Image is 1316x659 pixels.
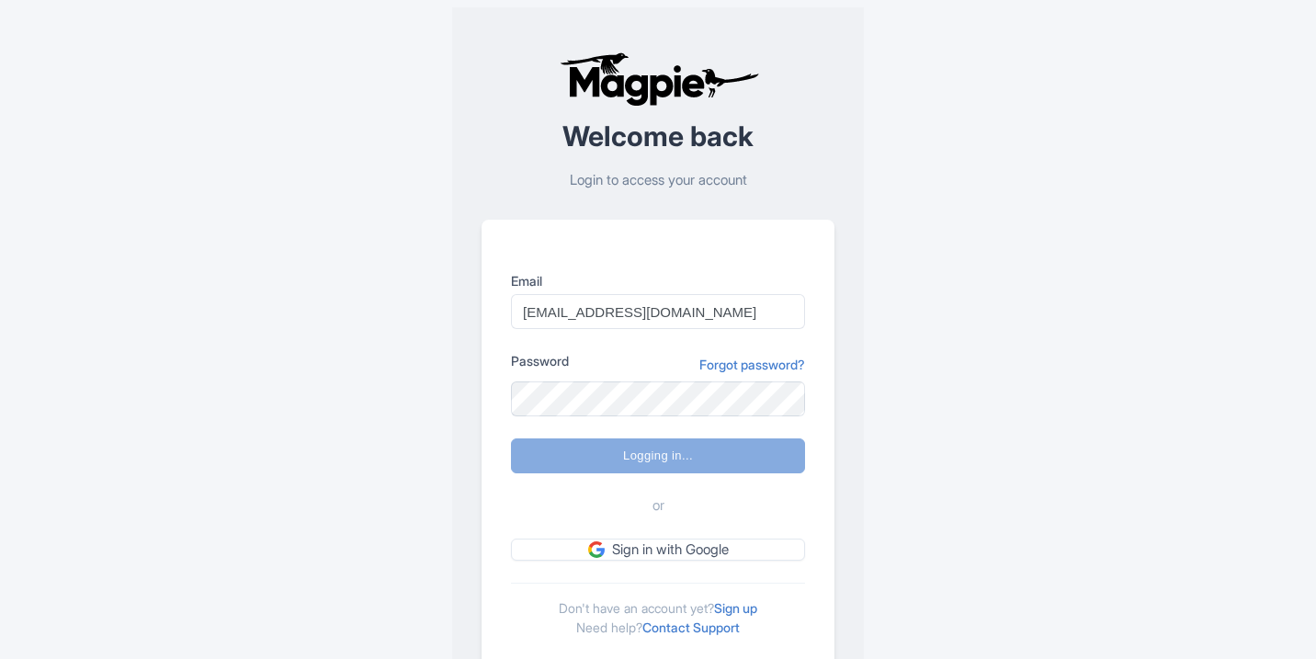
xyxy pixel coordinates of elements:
p: Login to access your account [482,170,834,191]
h2: Welcome back [482,121,834,152]
label: Password [511,351,569,370]
label: Email [511,271,805,290]
a: Contact Support [642,619,740,635]
div: Don't have an account yet? Need help? [511,583,805,637]
img: logo-ab69f6fb50320c5b225c76a69d11143b.png [555,51,762,107]
a: Sign up [714,600,757,616]
img: google.svg [588,541,605,558]
span: or [652,495,664,517]
input: Logging in... [511,438,805,473]
a: Forgot password? [699,355,805,374]
input: you@example.com [511,294,805,329]
a: Sign in with Google [511,539,805,562]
